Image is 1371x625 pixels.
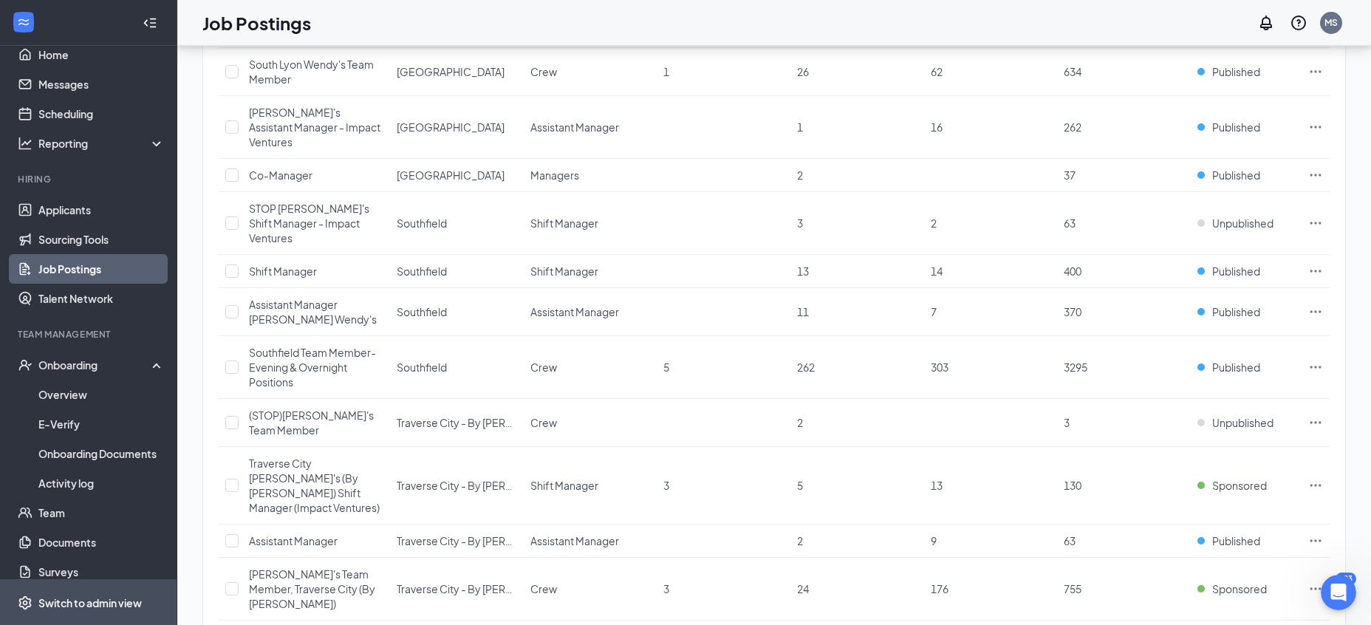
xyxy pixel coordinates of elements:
[931,582,948,595] span: 176
[530,582,557,595] span: Crew
[135,443,160,468] button: Scroll to bottom
[1308,533,1323,548] svg: Ellipses
[1212,533,1260,548] span: Published
[249,168,312,182] span: Co-Manager
[523,159,657,192] td: Managers
[35,249,230,263] li: Go to the tab.
[249,567,375,610] span: [PERSON_NAME]'s Team Member, Traverse City (By [PERSON_NAME])
[931,305,937,318] span: 7
[530,120,619,134] span: Assistant Manager
[202,10,311,35] h1: Job Postings
[663,479,669,492] span: 3
[1064,479,1081,492] span: 130
[1308,360,1323,375] svg: Ellipses
[397,216,447,230] span: Southfield
[797,120,803,134] span: 1
[1212,216,1273,230] span: Unpublished
[259,6,286,33] div: Close
[530,534,619,547] span: Assistant Manager
[1064,120,1081,134] span: 262
[38,557,165,587] a: Surveys
[1064,168,1076,182] span: 37
[1212,64,1260,79] span: Published
[249,346,376,389] span: Southfield Team Member-Evening & Overnight Positions
[1212,360,1260,375] span: Published
[797,264,809,278] span: 13
[83,250,144,262] b: Applicants
[249,298,377,326] span: Assistant Manager [PERSON_NAME] Wendy's
[38,498,165,527] a: Team
[1308,415,1323,430] svg: Ellipses
[397,264,447,278] span: Southfield
[523,255,657,288] td: Shift Manager
[1064,534,1076,547] span: 63
[18,136,33,151] svg: Analysis
[18,595,33,610] svg: Settings
[10,6,38,34] button: go back
[530,264,598,278] span: Shift Manager
[1324,16,1338,29] div: MS
[80,284,107,296] b: ( … )
[523,525,657,558] td: Assistant Manager
[1321,575,1356,610] iframe: Intercom live chat
[1308,581,1323,596] svg: Ellipses
[1064,264,1081,278] span: 400
[931,361,948,374] span: 303
[1212,120,1260,134] span: Published
[389,399,523,447] td: Traverse City - By Meijer
[38,69,165,99] a: Messages
[249,58,374,86] span: South Lyon Wendy's Team Member
[931,264,943,278] span: 14
[1290,14,1307,32] svg: QuestionInfo
[797,361,815,374] span: 262
[18,358,33,372] svg: UserCheck
[38,527,165,557] a: Documents
[38,439,165,468] a: Onboarding Documents
[397,305,447,318] span: Southfield
[1064,216,1076,230] span: 63
[24,183,230,227] div: Marking the duplicate as inactive will ensure only the hired application remains active in your r...
[38,40,165,69] a: Home
[249,202,369,245] span: STOP [PERSON_NAME]'s Shift Manager - Impact Ventures
[530,168,579,182] span: Managers
[1308,216,1323,230] svg: Ellipses
[249,106,380,148] span: [PERSON_NAME]'s Assistant Manager - Impact Ventures
[12,81,284,340] div: Kiara says…
[1308,168,1323,182] svg: Ellipses
[523,96,657,159] td: Assistant Manager
[931,479,943,492] span: 13
[16,15,31,30] svg: WorkstreamLogo
[35,284,230,298] li: Click the menu.
[389,48,523,96] td: South Lyon
[1308,304,1323,319] svg: Ellipses
[1212,415,1273,430] span: Unpublished
[38,284,165,313] a: Talent Network
[530,216,598,230] span: Shift Manager
[1212,581,1267,596] span: Sponsored
[1212,264,1260,279] span: Published
[18,328,162,341] div: Team Management
[797,168,803,182] span: 2
[24,89,230,177] div: For the duplicate application, you can simply . When an applicant is marked inactive, Workstream ...
[1308,120,1323,134] svg: Ellipses
[18,173,162,185] div: Hiring
[38,409,165,439] a: E-Verify
[397,534,567,547] span: Traverse City - By [PERSON_NAME]
[797,582,809,595] span: 24
[931,65,943,78] span: 62
[389,159,523,192] td: South Lyon
[523,447,657,525] td: Shift Manager
[530,479,598,492] span: Shift Manager
[38,136,165,151] div: Reporting
[35,266,230,280] li: Locate the applicant.
[931,216,937,230] span: 2
[523,48,657,96] td: Crew
[530,361,557,374] span: Crew
[38,468,165,498] a: Activity log
[931,120,943,134] span: 16
[38,254,165,284] a: Job Postings
[797,216,803,230] span: 3
[1308,478,1323,493] svg: Ellipses
[663,582,669,595] span: 3
[397,582,567,595] span: Traverse City - By [PERSON_NAME]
